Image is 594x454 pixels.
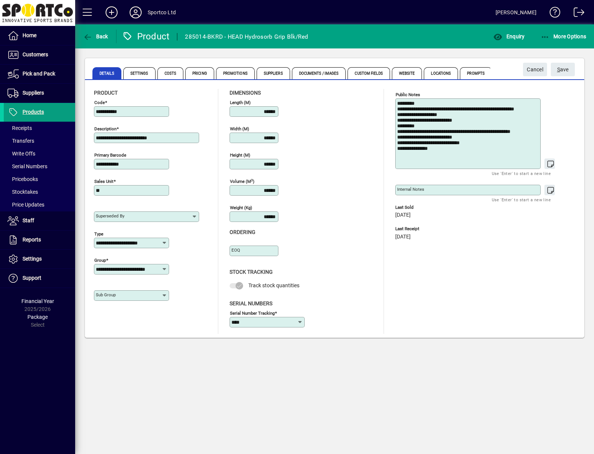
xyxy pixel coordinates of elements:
span: Suppliers [257,67,290,79]
span: Custom Fields [348,67,390,79]
sup: 3 [251,178,253,182]
span: ave [557,63,569,76]
div: Product [122,30,170,42]
span: Serial Numbers [8,163,47,169]
a: Knowledge Base [544,2,561,26]
a: Write Offs [4,147,75,160]
mat-label: Sales unit [94,179,113,184]
button: Profile [124,6,148,19]
mat-label: Volume (m ) [230,179,254,184]
span: Customers [23,51,48,57]
button: More Options [539,30,588,43]
span: Website [392,67,422,79]
mat-label: EOQ [231,247,240,253]
span: Financial Year [21,298,54,304]
span: [DATE] [395,212,411,218]
span: Product [94,90,118,96]
span: Enquiry [493,33,524,39]
a: Settings [4,250,75,268]
a: Stocktakes [4,186,75,198]
span: Serial Numbers [230,300,272,306]
span: Prompts [460,67,492,79]
span: More Options [541,33,586,39]
mat-hint: Use 'Enter' to start a new line [492,169,551,178]
mat-label: Code [94,100,105,105]
mat-label: Group [94,258,106,263]
span: S [557,66,560,72]
a: Suppliers [4,84,75,103]
a: Serial Numbers [4,160,75,173]
span: Staff [23,217,34,223]
a: Transfers [4,134,75,147]
mat-label: Length (m) [230,100,251,105]
mat-label: Height (m) [230,152,250,158]
div: 285014-BKRD - HEAD Hydrosorb Grip Blk/Red [185,31,308,43]
span: Transfers [8,138,34,144]
span: Products [23,109,44,115]
span: Receipts [8,125,32,131]
span: Stocktakes [8,189,38,195]
span: Ordering [230,229,255,235]
mat-label: Primary barcode [94,152,126,158]
button: Add [100,6,124,19]
mat-label: Superseded by [96,213,124,219]
a: Customers [4,45,75,64]
span: Support [23,275,41,281]
mat-label: Serial Number tracking [230,310,275,315]
div: [PERSON_NAME] [496,6,537,18]
span: [DATE] [395,234,411,240]
mat-label: Description [94,126,116,131]
mat-label: Weight (Kg) [230,205,252,210]
button: Cancel [523,63,547,76]
span: Home [23,32,36,38]
span: Package [27,314,48,320]
span: Pricing [185,67,214,79]
span: Locations [424,67,458,79]
mat-hint: Use 'Enter' to start a new line [492,195,551,204]
mat-label: Width (m) [230,126,249,131]
span: Last Receipt [395,226,508,231]
mat-label: Public Notes [396,92,420,97]
button: Enquiry [491,30,526,43]
span: Last Sold [395,205,508,210]
a: Staff [4,211,75,230]
mat-label: Type [94,231,103,237]
div: Sportco Ltd [148,6,176,18]
span: Settings [23,256,42,262]
span: Details [92,67,121,79]
mat-label: Internal Notes [397,187,424,192]
button: Save [551,63,575,76]
span: Reports [23,237,41,243]
span: Costs [157,67,184,79]
a: Home [4,26,75,45]
a: Reports [4,231,75,249]
a: Price Updates [4,198,75,211]
a: Logout [568,2,585,26]
span: Stock Tracking [230,269,273,275]
a: Pick and Pack [4,65,75,83]
a: Support [4,269,75,288]
span: Suppliers [23,90,44,96]
span: Promotions [216,67,255,79]
a: Pricebooks [4,173,75,186]
span: Track stock quantities [248,282,299,288]
span: Pricebooks [8,176,38,182]
span: Dimensions [230,90,261,96]
span: Documents / Images [292,67,346,79]
button: Back [81,30,110,43]
span: Back [83,33,108,39]
app-page-header-button: Back [75,30,116,43]
a: Receipts [4,122,75,134]
mat-label: Sub group [96,292,116,297]
span: Settings [123,67,156,79]
span: Cancel [527,63,543,76]
span: Pick and Pack [23,71,55,77]
span: Write Offs [8,151,35,157]
span: Price Updates [8,202,44,208]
